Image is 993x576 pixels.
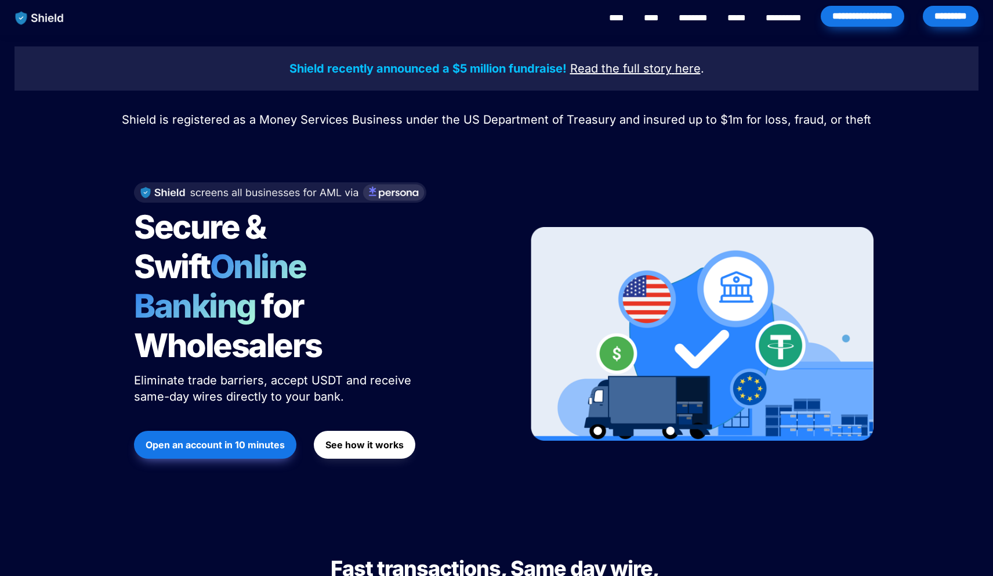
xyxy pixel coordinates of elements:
[325,439,404,451] strong: See how it works
[289,62,567,75] strong: Shield recently announced a $5 million fundraise!
[701,62,704,75] span: .
[314,425,415,465] a: See how it works
[10,6,70,30] img: website logo
[134,247,318,326] span: Online Banking
[570,63,672,75] a: Read the full story
[314,431,415,459] button: See how it works
[134,425,296,465] a: Open an account in 10 minutes
[675,63,701,75] a: here
[134,286,322,365] span: for Wholesalers
[146,439,285,451] strong: Open an account in 10 minutes
[134,431,296,459] button: Open an account in 10 minutes
[134,373,415,404] span: Eliminate trade barriers, accept USDT and receive same-day wires directly to your bank.
[570,62,672,75] u: Read the full story
[122,113,871,127] span: Shield is registered as a Money Services Business under the US Department of Treasury and insured...
[675,62,701,75] u: here
[134,207,271,286] span: Secure & Swift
